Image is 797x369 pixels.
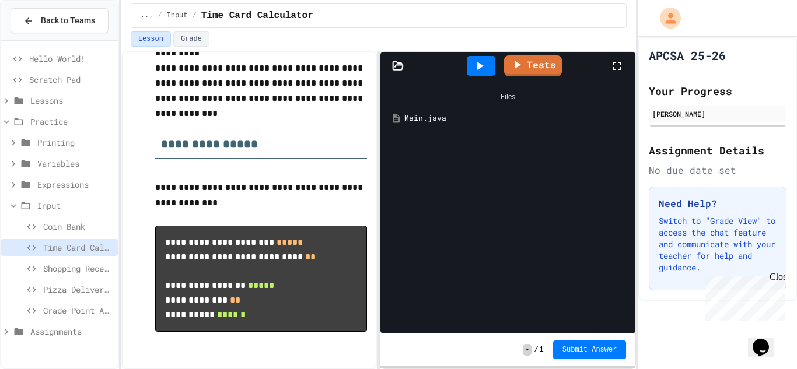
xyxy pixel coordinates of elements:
[659,196,777,210] h3: Need Help?
[562,345,617,354] span: Submit Answer
[43,262,113,275] span: Shopping Receipt Builder
[30,94,113,107] span: Lessons
[649,163,786,177] div: No due date set
[534,345,538,354] span: /
[141,11,153,20] span: ...
[37,136,113,149] span: Printing
[11,8,109,33] button: Back to Teams
[29,73,113,86] span: Scratch Pad
[652,108,783,119] div: [PERSON_NAME]
[540,345,544,354] span: 1
[648,5,684,31] div: My Account
[43,220,113,233] span: Coin Bank
[193,11,197,20] span: /
[659,215,777,273] p: Switch to "Grade View" to access the chat feature and communicate with your teacher for help and ...
[649,47,726,64] h1: APCSA 25-26
[386,86,630,108] div: Files
[201,9,313,23] span: Time Card Calculator
[523,344,532,356] span: -
[29,52,113,65] span: Hello World!
[748,322,785,357] iframe: chat widget
[37,157,113,170] span: Variables
[41,15,95,27] span: Back to Teams
[158,11,162,20] span: /
[5,5,81,74] div: Chat with us now!Close
[700,272,785,321] iframe: chat widget
[649,142,786,159] h2: Assignment Details
[131,31,171,47] button: Lesson
[404,113,628,124] div: Main.java
[43,304,113,317] span: Grade Point Average
[553,340,627,359] button: Submit Answer
[43,241,113,254] span: Time Card Calculator
[649,83,786,99] h2: Your Progress
[30,325,113,338] span: Assignments
[43,283,113,296] span: Pizza Delivery Calculator
[30,115,113,128] span: Practice
[504,55,562,76] a: Tests
[173,31,209,47] button: Grade
[167,11,188,20] span: Input
[37,178,113,191] span: Expressions
[37,199,113,212] span: Input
